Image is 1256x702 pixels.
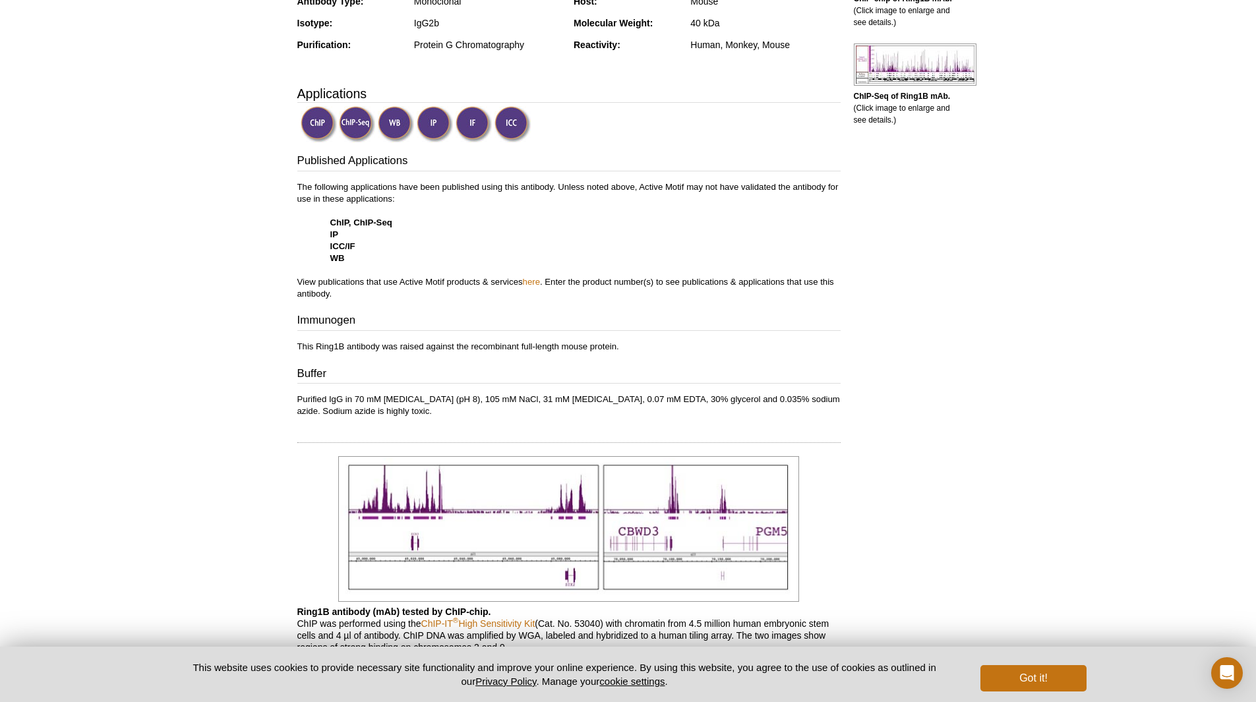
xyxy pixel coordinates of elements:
strong: ICC/IF [330,241,355,251]
h3: Buffer [297,366,841,384]
img: ChIP-Seq Validated [339,106,375,142]
p: ChIP was performed using the (Cat. No. 53040) with chromatin from 4.5 million human embryonic ste... [297,606,841,653]
sup: ® [453,616,459,624]
a: ChIP-IT®High Sensitivity Kit [421,618,535,629]
div: 40 kDa [690,17,840,29]
a: here [523,277,540,287]
img: Immunofluorescence Validated [456,106,492,142]
div: IgG2b [414,17,564,29]
h3: Immunogen [297,312,841,331]
p: This Ring1B antibody was raised against the recombinant full-length mouse protein. [297,341,841,353]
p: Purified IgG in 70 mM [MEDICAL_DATA] (pH 8), 105 mM NaCl, 31 mM [MEDICAL_DATA], 0.07 mM EDTA, 30%... [297,394,841,417]
img: Immunoprecipitation Validated [417,106,453,142]
strong: ChIP, ChIP-Seq [330,218,392,227]
div: Protein G Chromatography [414,39,564,51]
img: Western Blot Validated [378,106,414,142]
b: ChIP-Seq of Ring1B mAb. [854,92,951,101]
p: (Click image to enlarge and see details.) [854,90,959,126]
button: Got it! [980,665,1086,691]
strong: Isotype: [297,18,333,28]
img: Ring1B antibody (mAb) tested by ChIP-chip. [338,456,799,602]
strong: Reactivity: [574,40,620,50]
h3: Applications [297,84,841,103]
b: Ring1B antibody (mAb) tested by ChIP-chip. [297,606,491,617]
p: The following applications have been published using this antibody. Unless noted above, Active Mo... [297,181,841,300]
button: cookie settings [599,676,665,687]
img: Immunocytochemistry Validated [494,106,531,142]
img: ChIP Validated [301,106,337,142]
strong: IP [330,229,338,239]
img: Ring1B antibody (mAb) tested by ChIP-Seq. [854,44,976,86]
h3: Published Applications [297,153,841,171]
strong: WB [330,253,345,263]
p: This website uses cookies to provide necessary site functionality and improve your online experie... [170,660,959,688]
a: Privacy Policy [475,676,536,687]
strong: Molecular Weight: [574,18,653,28]
strong: Purification: [297,40,351,50]
div: Open Intercom Messenger [1211,657,1243,689]
div: Human, Monkey, Mouse [690,39,840,51]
